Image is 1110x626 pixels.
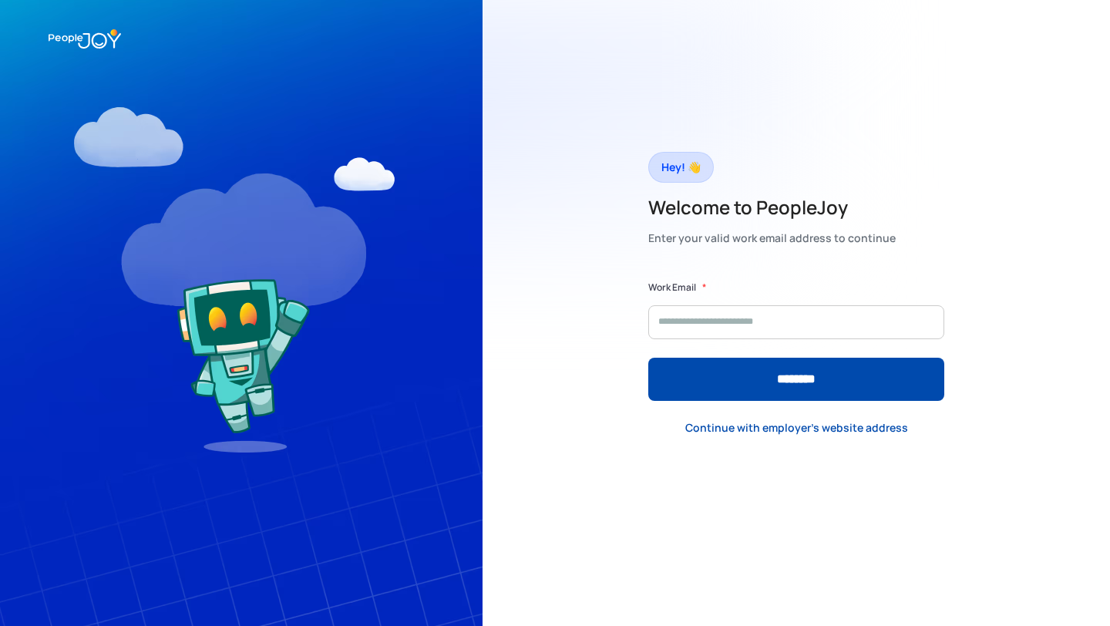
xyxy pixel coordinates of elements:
[661,156,701,178] div: Hey! 👋
[648,280,696,295] label: Work Email
[648,195,896,220] h2: Welcome to PeopleJoy
[673,412,920,444] a: Continue with employer's website address
[685,420,908,436] div: Continue with employer's website address
[648,227,896,249] div: Enter your valid work email address to continue
[648,280,944,401] form: Form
